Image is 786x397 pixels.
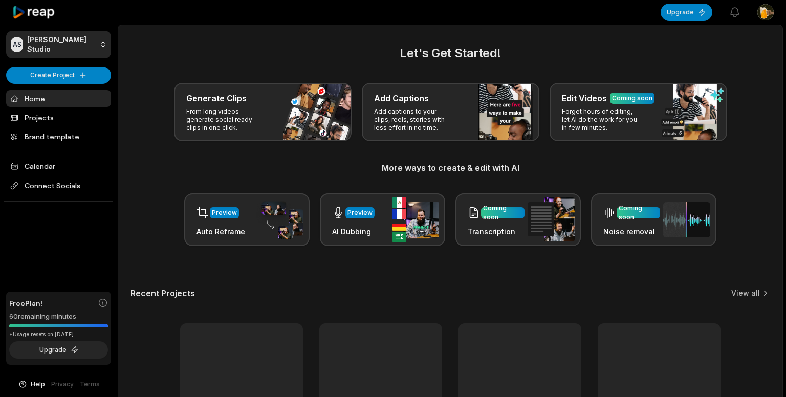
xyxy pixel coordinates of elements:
h3: Edit Videos [562,92,607,104]
h3: Add Captions [374,92,429,104]
h3: Generate Clips [186,92,247,104]
a: Brand template [6,128,111,145]
p: [PERSON_NAME] Studio [27,35,96,54]
h3: Auto Reframe [196,226,245,237]
span: Connect Socials [6,177,111,195]
h2: Recent Projects [130,288,195,298]
p: Forget hours of editing, let AI do the work for you in few minutes. [562,107,641,132]
a: Projects [6,109,111,126]
img: auto_reframe.png [256,200,303,240]
button: Create Project [6,67,111,84]
a: View all [731,288,760,298]
div: Preview [212,208,237,217]
h3: AI Dubbing [332,226,375,237]
span: Free Plan! [9,298,42,308]
a: Terms [80,380,100,389]
a: Privacy [51,380,74,389]
button: Upgrade [9,341,108,359]
img: noise_removal.png [663,202,710,237]
div: *Usage resets on [DATE] [9,330,108,338]
a: Home [6,90,111,107]
p: Add captions to your clips, reels, stories with less effort in no time. [374,107,453,132]
p: From long videos generate social ready clips in one click. [186,107,266,132]
img: transcription.png [528,197,575,241]
button: Help [18,380,45,389]
h2: Let's Get Started! [130,44,770,62]
a: Calendar [6,158,111,174]
span: Help [31,380,45,389]
h3: Noise removal [603,226,660,237]
div: AS [11,37,23,52]
div: Coming soon [612,94,652,103]
h3: Transcription [468,226,525,237]
div: Coming soon [619,204,658,222]
div: 60 remaining minutes [9,312,108,322]
h3: More ways to create & edit with AI [130,162,770,174]
div: Coming soon [483,204,522,222]
div: Preview [347,208,373,217]
img: ai_dubbing.png [392,197,439,242]
button: Upgrade [661,4,712,21]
